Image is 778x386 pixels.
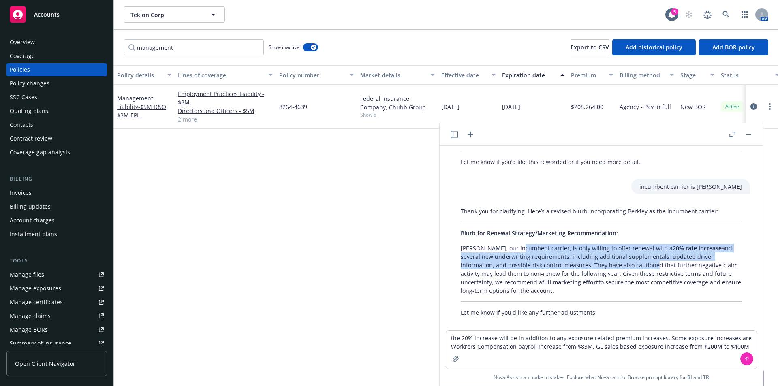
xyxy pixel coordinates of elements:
[461,308,742,317] p: Let me know if you'd like any further adjustments.
[10,146,70,159] div: Coverage gap analysis
[360,94,435,111] div: Federal Insurance Company, Chubb Group
[502,71,556,79] div: Expiration date
[10,36,35,49] div: Overview
[10,337,71,350] div: Summary of insurance
[620,102,671,111] span: Agency - Pay in full
[724,103,740,110] span: Active
[712,43,755,51] span: Add BOR policy
[10,309,51,322] div: Manage claims
[178,107,273,115] a: Directors and Officers - $5M
[117,71,162,79] div: Policy details
[10,282,61,295] div: Manage exposures
[680,102,706,111] span: New BOR
[499,65,568,85] button: Expiration date
[461,207,742,215] p: Thank you for clarifying. Here’s a revised blurb incorporating Berkley as the incumbent carrier:
[178,71,264,79] div: Lines of coverage
[360,111,435,118] span: Show all
[6,118,107,131] a: Contacts
[571,39,609,55] button: Export to CSV
[10,214,55,227] div: Account charges
[6,323,107,336] a: Manage BORs
[15,359,75,368] span: Open Client Navigator
[6,214,107,227] a: Account charges
[620,71,665,79] div: Billing method
[441,71,487,79] div: Effective date
[276,65,357,85] button: Policy number
[6,3,107,26] a: Accounts
[178,115,273,124] a: 2 more
[130,11,201,19] span: Tekion Corp
[765,102,775,111] a: more
[124,6,225,23] button: Tekion Corp
[671,8,678,15] div: 5
[438,65,499,85] button: Effective date
[441,102,460,111] span: [DATE]
[680,71,705,79] div: Stage
[673,244,722,252] span: 20% rate increase
[626,43,682,51] span: Add historical policy
[10,91,37,104] div: SSC Cases
[117,103,166,119] span: - $5M D&O $3M EPL
[10,200,51,213] div: Billing updates
[6,337,107,350] a: Summary of insurance
[571,102,603,111] span: $208,264.00
[34,11,60,18] span: Accounts
[502,102,520,111] span: [DATE]
[6,104,107,117] a: Quoting plans
[443,369,760,386] span: Nova Assist can make mistakes. Explore what Nova can do: Browse prompt library for and
[681,6,697,23] a: Start snowing
[461,229,618,237] span: Blurb for Renewal Strategy/Marketing Recommendation:
[360,71,426,79] div: Market details
[542,278,598,286] span: full marketing effort
[124,39,264,55] input: Filter by keyword...
[612,39,696,55] button: Add historical policy
[10,118,33,131] div: Contacts
[6,77,107,90] a: Policy changes
[721,71,770,79] div: Status
[6,63,107,76] a: Policies
[357,65,438,85] button: Market details
[10,104,48,117] div: Quoting plans
[6,257,107,265] div: Tools
[10,268,44,281] div: Manage files
[6,132,107,145] a: Contract review
[677,65,718,85] button: Stage
[178,90,273,107] a: Employment Practices Liability - $3M
[571,43,609,51] span: Export to CSV
[639,182,742,191] p: incumbent carrier is [PERSON_NAME]
[6,309,107,322] a: Manage claims
[10,186,32,199] div: Invoices
[6,146,107,159] a: Coverage gap analysis
[461,244,742,295] p: [PERSON_NAME], our incumbent carrier, is only willing to offer renewal with a and several new und...
[10,296,63,309] div: Manage certificates
[117,94,166,119] a: Management Liability
[279,71,345,79] div: Policy number
[6,282,107,295] a: Manage exposures
[175,65,276,85] button: Lines of coverage
[6,49,107,62] a: Coverage
[10,323,48,336] div: Manage BORs
[6,91,107,104] a: SSC Cases
[718,6,734,23] a: Search
[699,39,768,55] button: Add BOR policy
[699,6,716,23] a: Report a Bug
[279,102,307,111] span: 8264-4639
[10,63,30,76] div: Policies
[737,6,753,23] a: Switch app
[6,268,107,281] a: Manage files
[571,71,604,79] div: Premium
[10,77,49,90] div: Policy changes
[6,175,107,183] div: Billing
[10,132,52,145] div: Contract review
[461,158,742,166] p: Let me know if you’d like this reworded or if you need more detail.
[568,65,616,85] button: Premium
[616,65,677,85] button: Billing method
[269,44,299,51] span: Show inactive
[703,374,709,381] a: TR
[6,228,107,241] a: Installment plans
[6,186,107,199] a: Invoices
[6,200,107,213] a: Billing updates
[687,374,692,381] a: BI
[749,102,759,111] a: circleInformation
